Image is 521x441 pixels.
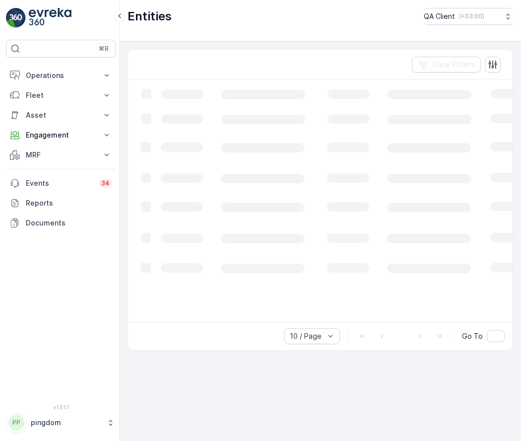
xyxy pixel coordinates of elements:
[29,8,71,28] img: logo_light-DOdMpM7g.png
[6,193,116,213] a: Reports
[26,198,112,208] p: Reports
[424,8,513,25] button: QA Client(+03:00)
[412,57,481,73] button: Clear Filters
[99,45,109,53] p: ⌘B
[6,412,116,433] button: PPpingdom
[6,404,116,410] span: v 1.51.1
[128,8,172,24] p: Entities
[6,85,116,105] button: Fleet
[26,130,96,140] p: Engagement
[26,178,93,188] p: Events
[101,179,110,187] p: 34
[6,213,116,233] a: Documents
[26,218,112,228] p: Documents
[432,60,475,70] p: Clear Filters
[6,125,116,145] button: Engagement
[26,90,96,100] p: Fleet
[31,418,102,428] p: pingdom
[462,331,483,341] span: Go To
[6,173,116,193] a: Events34
[6,8,26,28] img: logo
[424,11,455,21] p: QA Client
[26,110,96,120] p: Asset
[6,66,116,85] button: Operations
[26,71,96,80] p: Operations
[26,150,96,160] p: MRF
[6,105,116,125] button: Asset
[6,145,116,165] button: MRF
[8,415,24,431] div: PP
[459,12,484,20] p: ( +03:00 )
